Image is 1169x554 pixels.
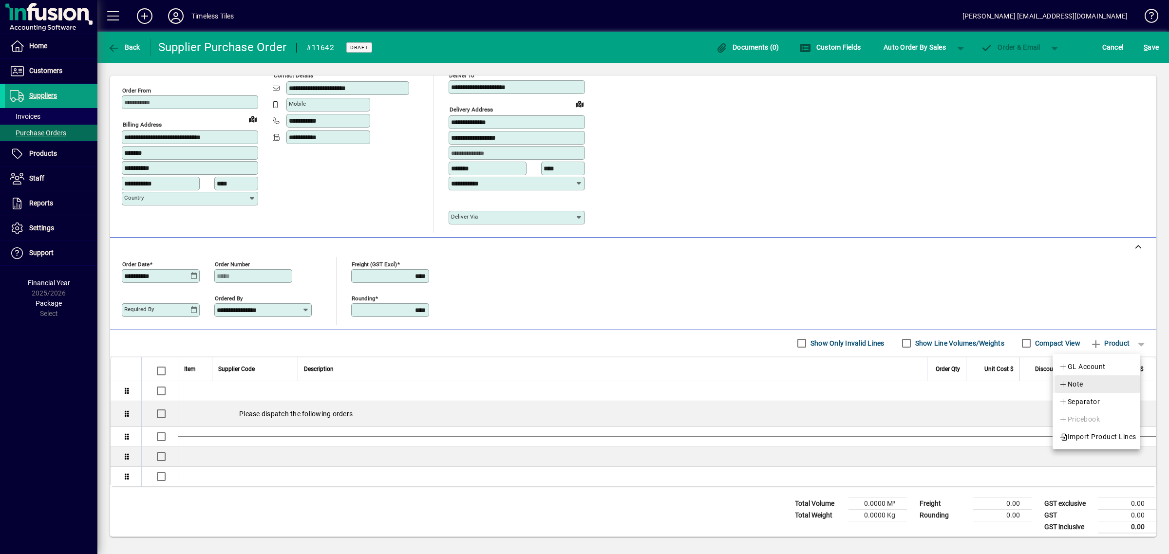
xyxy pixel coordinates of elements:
[1059,413,1100,425] span: Pricebook
[1059,396,1100,407] span: Separator
[1059,431,1136,443] span: Import Product Lines
[1053,410,1140,428] button: Pricebook
[1059,361,1106,372] span: GL Account
[1053,428,1140,445] button: Import Product Lines
[1053,393,1140,410] button: Separator
[1053,358,1140,375] button: GL Account
[1059,378,1083,390] span: Note
[1053,375,1140,393] button: Note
